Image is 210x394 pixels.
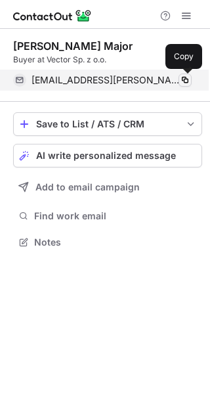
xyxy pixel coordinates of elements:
img: ContactOut v5.3.10 [13,8,92,24]
button: Notes [13,233,202,252]
span: Notes [34,236,197,248]
span: Find work email [34,210,197,222]
div: [PERSON_NAME] Major [13,39,133,53]
span: AI write personalized message [36,150,176,161]
button: Add to email campaign [13,175,202,199]
span: Add to email campaign [35,182,140,192]
button: AI write personalized message [13,144,202,167]
button: Find work email [13,207,202,225]
button: save-profile-one-click [13,112,202,136]
span: [EMAIL_ADDRESS][PERSON_NAME][DOMAIN_NAME] [31,74,182,86]
div: Save to List / ATS / CRM [36,119,179,129]
div: Buyer at Vector Sp. z o.o. [13,54,202,66]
